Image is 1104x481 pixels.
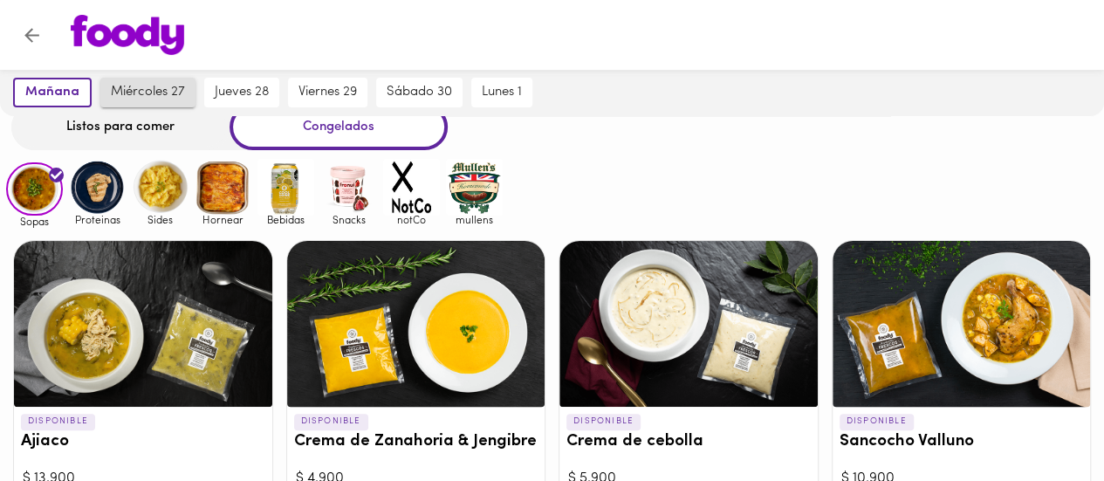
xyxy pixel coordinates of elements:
span: Bebidas [257,214,314,225]
p: DISPONIBLE [840,414,914,429]
h3: Ajiaco [21,433,265,451]
button: sábado 30 [376,78,463,107]
div: Congelados [230,104,448,150]
span: mañana [25,85,79,100]
span: sábado 30 [387,85,452,100]
p: DISPONIBLE [21,414,95,429]
span: mullens [446,214,503,225]
img: logo.png [71,15,184,55]
h3: Crema de Zanahoria & Jengibre [294,433,538,451]
img: notCo [383,159,440,216]
iframe: Messagebird Livechat Widget [1003,380,1087,464]
img: mullens [446,159,503,216]
button: viernes 29 [288,78,367,107]
button: jueves 28 [204,78,279,107]
span: viernes 29 [298,85,357,100]
span: Hornear [195,214,251,225]
span: miércoles 27 [111,85,185,100]
span: Proteinas [69,214,126,225]
img: Bebidas [257,159,314,216]
button: Volver [10,14,53,57]
p: DISPONIBLE [294,414,368,429]
span: Sopas [6,216,63,227]
div: Listos para comer [11,104,230,150]
span: Sides [132,214,189,225]
h3: Crema de cebolla [566,433,811,451]
span: lunes 1 [482,85,522,100]
div: Crema de Zanahoria & Jengibre [287,241,545,407]
img: Hornear [195,159,251,216]
img: Snacks [320,159,377,216]
span: jueves 28 [215,85,269,100]
h3: Sancocho Valluno [840,433,1084,451]
button: lunes 1 [471,78,532,107]
span: Snacks [320,214,377,225]
img: Sopas [6,162,63,216]
span: notCo [383,214,440,225]
img: Sides [132,159,189,216]
button: mañana [13,78,92,107]
p: DISPONIBLE [566,414,641,429]
div: Ajiaco [14,241,272,407]
button: miércoles 27 [100,78,195,107]
img: Proteinas [69,159,126,216]
div: Crema de cebolla [559,241,818,407]
div: Sancocho Valluno [833,241,1091,407]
